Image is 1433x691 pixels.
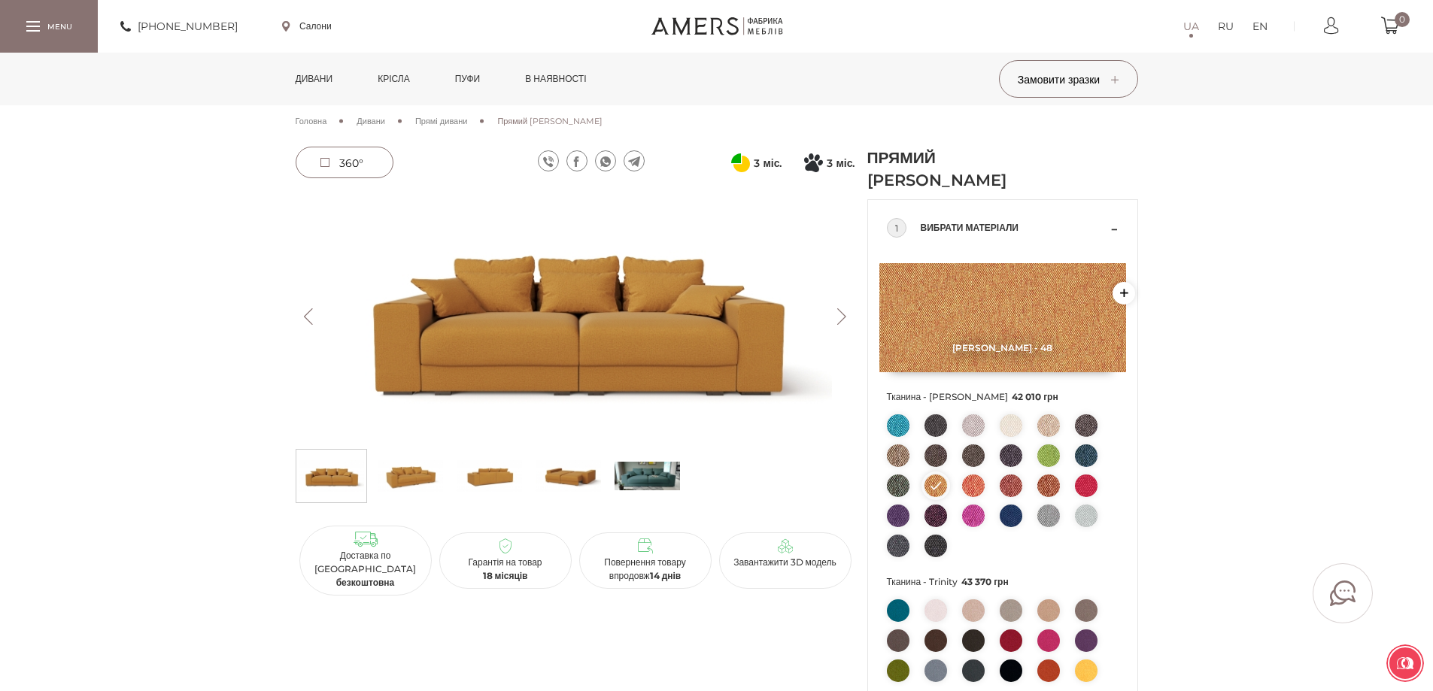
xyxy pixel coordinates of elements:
a: Пуфи [444,53,492,105]
svg: Оплата частинами від ПриватБанку [731,153,750,172]
button: Замовити зразки [999,60,1138,98]
a: Салони [282,20,332,33]
button: Previous [296,308,322,325]
span: Замовити зразки [1018,73,1119,86]
img: s_ [615,453,680,499]
img: Etna - 85 [879,263,1126,372]
span: 42 010 грн [1012,391,1058,402]
span: 3 міс. [827,154,855,172]
a: Крісла [366,53,420,105]
span: Вибрати матеріали [921,219,1107,237]
a: whatsapp [595,150,616,171]
span: [PERSON_NAME] - 48 [879,342,1126,353]
a: telegram [624,150,645,171]
img: Прямий диван БРУНО s-1 [378,453,443,499]
div: 1 [887,218,906,238]
a: viber [538,150,559,171]
a: в наявності [514,53,597,105]
b: 18 місяців [483,570,528,581]
b: 14 днів [650,570,682,581]
a: Дивани [284,53,345,105]
a: 360° [296,147,393,178]
a: Дивани [357,114,385,128]
span: 43 370 грн [961,576,1009,587]
img: Прямий диван БРУНО s-2 [457,453,522,499]
span: Прямі дивани [415,116,467,126]
svg: Покупка частинами від Монобанку [804,153,823,172]
p: Гарантія на товар [445,556,566,583]
a: EN [1252,17,1268,35]
span: 360° [339,156,363,170]
b: безкоштовна [336,577,395,588]
span: Тканина - [PERSON_NAME] [887,387,1119,407]
p: Повернення товару впродовж [585,556,706,583]
p: Доставка по [GEOGRAPHIC_DATA] [305,549,426,589]
button: Next [829,308,855,325]
p: Завантажити 3D модель [725,556,846,569]
img: Прямий диван БРУНО s-0 [299,453,364,499]
span: Головна [296,116,327,126]
span: 0 [1395,12,1410,27]
a: UA [1183,17,1199,35]
h1: Прямий [PERSON_NAME] [867,147,1040,192]
span: Дивани [357,116,385,126]
img: Прямий диван БРУНО -0 [296,192,855,441]
span: 3 міс. [754,154,782,172]
span: Тканина - Trinity [887,572,1119,592]
img: Прямий диван БРУНО s-3 [536,453,601,499]
a: Головна [296,114,327,128]
a: [PHONE_NUMBER] [120,17,238,35]
a: facebook [566,150,587,171]
a: RU [1218,17,1234,35]
a: Прямі дивани [415,114,467,128]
